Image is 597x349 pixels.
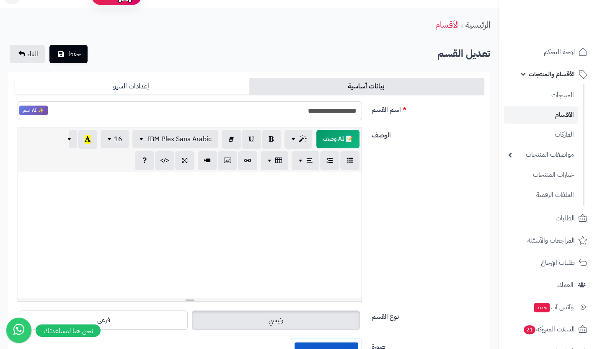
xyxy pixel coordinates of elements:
[504,86,578,104] a: المنتجات
[465,18,490,31] a: الرئيسية
[533,301,574,313] span: وآتس آب
[504,297,592,317] a: وآتس آبجديد
[504,42,592,62] a: لوحة التحكم
[437,46,490,61] b: تعديل القسم
[368,101,487,115] label: اسم القسم
[504,319,592,339] a: السلات المتروكة21
[540,17,589,35] img: logo-2.png
[368,127,487,140] label: الوصف
[541,257,575,269] span: طلبات الإرجاع
[504,166,578,184] a: خيارات المنتجات
[504,146,578,164] a: مواصفات المنتجات
[435,18,459,31] a: الأقسام
[557,279,574,291] span: العملاء
[534,303,550,312] span: جديد
[147,134,212,144] span: IBM Plex Sans Arabic
[97,315,110,325] span: فرعى
[269,315,283,325] span: رئيسي
[523,325,535,334] span: 21
[529,68,575,80] span: الأقسام والمنتجات
[527,235,575,246] span: المراجعات والأسئلة
[368,308,487,322] label: نوع القسم
[556,212,575,224] span: الطلبات
[68,49,81,59] span: حفظ
[504,208,592,228] a: الطلبات
[101,130,129,148] button: 16
[544,46,575,58] span: لوحة التحكم
[27,49,38,59] span: الغاء
[504,186,578,204] a: الملفات الرقمية
[316,130,359,148] span: انقر لاستخدام رفيقك الذكي
[504,126,578,144] a: الماركات
[10,45,45,63] a: الغاء
[249,78,484,95] a: بيانات أساسية
[523,323,575,335] span: السلات المتروكة
[15,78,249,95] a: إعدادات السيو
[114,134,122,144] span: 16
[49,45,88,63] button: حفظ
[504,253,592,273] a: طلبات الإرجاع
[504,106,578,124] a: الأقسام
[132,130,218,148] button: IBM Plex Sans Arabic
[504,230,592,251] a: المراجعات والأسئلة
[19,106,48,116] span: انقر لاستخدام رفيقك الذكي
[504,275,592,295] a: العملاء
